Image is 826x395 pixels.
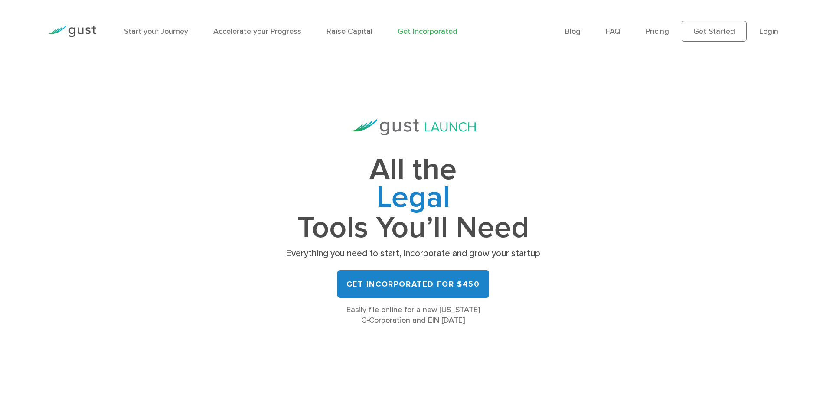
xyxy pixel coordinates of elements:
[398,27,457,36] a: Get Incorporated
[283,248,543,260] p: Everything you need to start, incorporate and grow your startup
[759,27,778,36] a: Login
[283,305,543,326] div: Easily file online for a new [US_STATE] C-Corporation and EIN [DATE]
[213,27,301,36] a: Accelerate your Progress
[283,184,543,214] span: Legal
[326,27,372,36] a: Raise Capital
[606,27,620,36] a: FAQ
[124,27,188,36] a: Start your Journey
[565,27,581,36] a: Blog
[351,119,476,135] img: Gust Launch Logo
[337,270,489,298] a: Get Incorporated for $450
[682,21,747,42] a: Get Started
[48,26,96,37] img: Gust Logo
[646,27,669,36] a: Pricing
[283,156,543,242] h1: All the Tools You’ll Need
